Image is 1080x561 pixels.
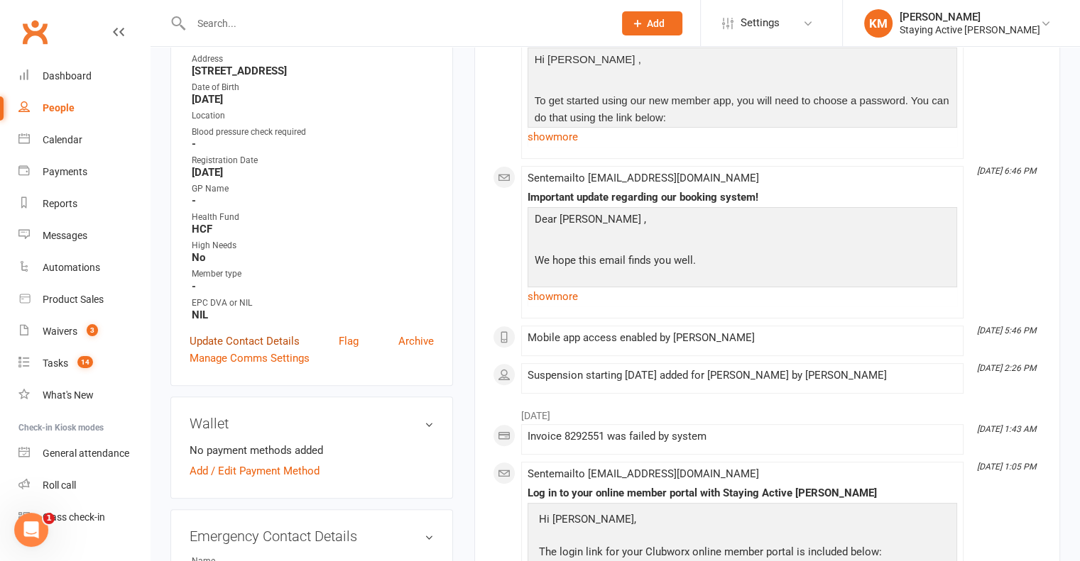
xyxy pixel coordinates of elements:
[190,333,300,350] a: Update Contact Details
[192,109,434,123] div: Location
[192,194,434,207] strong: -
[43,134,82,145] div: Calendar
[528,487,957,499] div: Log in to your online member portal with Staying Active [PERSON_NAME]
[43,513,55,524] span: 1
[18,379,150,411] a: What's New
[192,223,434,235] strong: HCF
[190,442,434,459] li: No payment methods added
[18,438,150,470] a: General attendance kiosk mode
[192,65,434,77] strong: [STREET_ADDRESS]
[531,211,954,231] p: Dear [PERSON_NAME] ,
[43,479,76,491] div: Roll call
[190,462,320,479] a: Add / Edit Payment Method
[18,60,150,92] a: Dashboard
[18,92,150,124] a: People
[977,166,1036,176] i: [DATE] 6:46 PM
[18,284,150,316] a: Product Sales
[190,528,434,544] h3: Emergency Contact Details
[18,470,150,501] a: Roll call
[192,211,434,224] div: Health Fund
[192,309,434,321] strong: NIL
[18,348,150,379] a: Tasks 14
[528,172,759,184] span: Sent email to [EMAIL_ADDRESS][DOMAIN_NAME]
[18,501,150,533] a: Class kiosk mode
[43,70,92,82] div: Dashboard
[43,294,104,305] div: Product Sales
[190,416,434,431] h3: Wallet
[528,467,759,480] span: Sent email to [EMAIL_ADDRESS][DOMAIN_NAME]
[43,102,75,113] div: People
[190,350,310,367] a: Manage Comms Settings
[192,138,434,150] strong: -
[18,220,150,252] a: Messages
[43,230,87,241] div: Messages
[528,127,957,147] a: show more
[192,81,434,94] div: Date of Birth
[531,51,954,72] p: Hi [PERSON_NAME] ,
[192,154,434,167] div: Registration Date
[977,363,1036,373] i: [DATE] 2:26 PM
[531,92,954,130] p: To get started using our new member app, you will need to choose a password. You can do that usin...
[977,326,1036,335] i: [DATE] 5:46 PM
[77,356,93,368] span: 14
[535,511,949,531] p: Hi [PERSON_NAME],
[43,511,105,523] div: Class check-in
[647,18,665,29] span: Add
[493,401,1042,423] li: [DATE]
[622,11,682,35] button: Add
[192,280,434,293] strong: -
[18,188,150,220] a: Reports
[43,357,68,369] div: Tasks
[43,262,100,273] div: Automations
[528,191,957,204] div: Important update regarding our booking system!
[528,332,957,344] div: Mobile app access enabled by [PERSON_NAME]
[187,13,604,33] input: Search...
[18,156,150,188] a: Payments
[192,166,434,179] strong: [DATE]
[192,296,434,310] div: EPC DVA or NIL
[18,316,150,348] a: Waivers 3
[43,198,77,209] div: Reports
[192,267,434,281] div: Member type
[17,14,53,50] a: Clubworx
[531,252,954,272] p: We hope this email finds you well.
[192,52,434,66] div: Address
[87,324,98,336] span: 3
[18,252,150,284] a: Automations
[43,326,77,337] div: Waivers
[528,431,957,443] div: Invoice 8292551 was failed by system
[977,462,1036,472] i: [DATE] 1:05 PM
[864,9,893,38] div: KM
[900,23,1040,36] div: Staying Active [PERSON_NAME]
[14,513,48,547] iframe: Intercom live chat
[398,333,434,350] a: Archive
[192,126,434,139] div: Blood pressure check required
[339,333,359,350] a: Flag
[43,389,94,401] div: What's New
[192,93,434,106] strong: [DATE]
[192,182,434,196] div: GP Name
[528,287,957,306] a: show more
[192,251,434,264] strong: No
[741,7,780,39] span: Settings
[43,448,129,459] div: General attendance
[900,11,1040,23] div: [PERSON_NAME]
[18,124,150,156] a: Calendar
[192,239,434,252] div: High Needs
[43,166,87,177] div: Payments
[977,424,1036,434] i: [DATE] 1:43 AM
[528,370,957,382] div: Suspension starting [DATE] added for [PERSON_NAME] by [PERSON_NAME]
